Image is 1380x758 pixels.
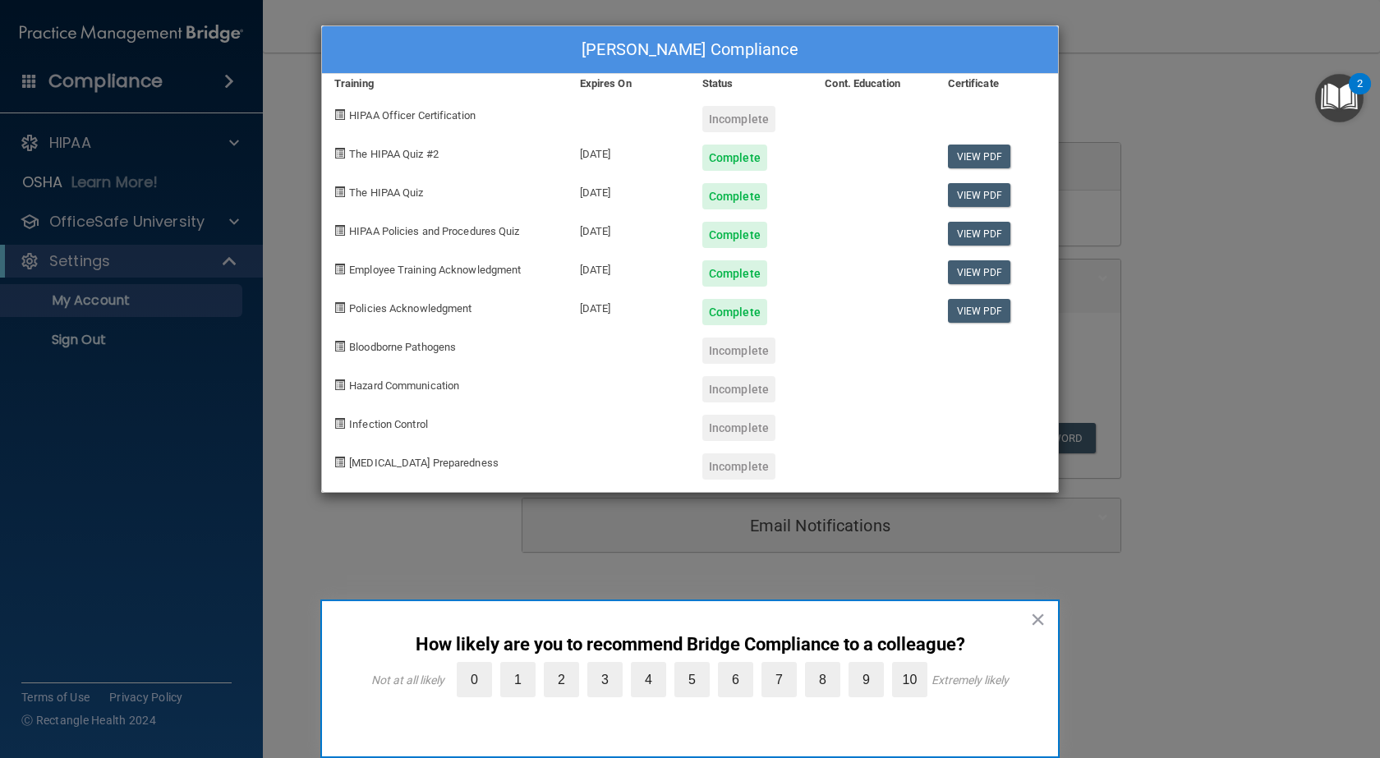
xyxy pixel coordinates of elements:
div: Complete [702,299,767,325]
div: Incomplete [702,338,775,364]
label: 1 [500,662,536,697]
label: 0 [457,662,492,697]
div: Incomplete [702,376,775,402]
span: [MEDICAL_DATA] Preparedness [349,457,499,469]
span: Employee Training Acknowledgment [349,264,521,276]
label: 5 [674,662,710,697]
span: The HIPAA Quiz #2 [349,148,439,160]
div: Status [690,74,812,94]
div: [DATE] [568,132,690,171]
label: 6 [718,662,753,697]
div: [DATE] [568,171,690,209]
label: 4 [631,662,666,697]
a: View PDF [948,299,1011,323]
a: View PDF [948,183,1011,207]
span: Hazard Communication [349,379,459,392]
label: 3 [587,662,623,697]
div: Incomplete [702,453,775,480]
div: Certificate [936,74,1058,94]
label: 10 [892,662,927,697]
label: 9 [849,662,884,697]
div: Complete [702,260,767,287]
button: Close [1030,606,1046,632]
span: HIPAA Officer Certification [349,109,476,122]
div: Incomplete [702,415,775,441]
div: Complete [702,183,767,209]
a: View PDF [948,260,1011,284]
a: View PDF [948,145,1011,168]
p: How likely are you to recommend Bridge Compliance to a colleague? [355,634,1025,655]
span: Policies Acknowledgment [349,302,471,315]
div: [DATE] [568,248,690,287]
span: Infection Control [349,418,428,430]
div: 2 [1357,84,1363,105]
div: Complete [702,222,767,248]
div: Not at all likely [371,673,444,687]
span: The HIPAA Quiz [349,186,423,199]
div: Expires On [568,74,690,94]
a: View PDF [948,222,1011,246]
div: Complete [702,145,767,171]
button: Open Resource Center, 2 new notifications [1315,74,1364,122]
label: 2 [544,662,579,697]
div: Incomplete [702,106,775,132]
label: 8 [805,662,840,697]
div: Cont. Education [812,74,935,94]
span: HIPAA Policies and Procedures Quiz [349,225,519,237]
label: 7 [761,662,797,697]
div: [DATE] [568,209,690,248]
div: Training [322,74,568,94]
div: Extremely likely [931,673,1009,687]
div: [DATE] [568,287,690,325]
div: [PERSON_NAME] Compliance [322,26,1058,74]
span: Bloodborne Pathogens [349,341,456,353]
